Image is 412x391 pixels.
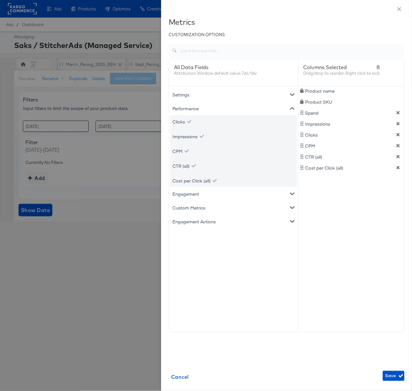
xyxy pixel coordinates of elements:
[172,148,182,154] div: CPM
[377,64,380,70] span: 8
[177,41,404,55] input: Search for a data field...
[172,133,198,139] div: Impressions
[304,70,380,76] div: Drag/drop to reorder. Right click to lock
[300,165,403,171] div: Cost per Click (all)
[300,110,403,116] div: Spend
[305,99,332,105] span: Product SKU
[383,371,404,381] button: Save
[305,165,343,171] span: Cost per Click (all)
[170,201,297,215] div: Custom Metrics
[170,187,297,201] div: Engagement
[172,177,210,184] div: Cost per Click (all)
[397,7,402,12] span: close
[305,121,330,127] span: Impressions
[170,101,297,115] div: Performance
[169,32,404,38] div: CUSTOMIZATION OPTIONS
[385,372,402,380] span: Save
[300,143,403,149] div: CPM
[169,86,298,321] div: metrics-list
[300,154,403,160] div: CTR (all)
[172,118,185,125] div: Clicks
[170,88,297,101] div: Settings
[169,371,191,383] button: Cancel
[174,64,257,70] div: All Data Fields
[305,132,318,138] span: Clicks
[305,110,319,116] span: Spend
[305,154,322,160] span: CTR (all)
[298,59,404,332] div: dimension-list
[171,373,189,382] span: Cancel
[300,121,403,127] div: Impressions
[304,64,380,70] div: Columns Selected
[170,215,297,228] div: Engagement Actions
[305,143,315,149] span: CPM
[169,18,404,26] div: Metrics
[300,132,403,138] div: Clicks
[305,88,335,94] span: Product name
[174,70,257,76] div: Attribution Window default value: 7dc/1dv
[172,163,189,169] div: CTR (all)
